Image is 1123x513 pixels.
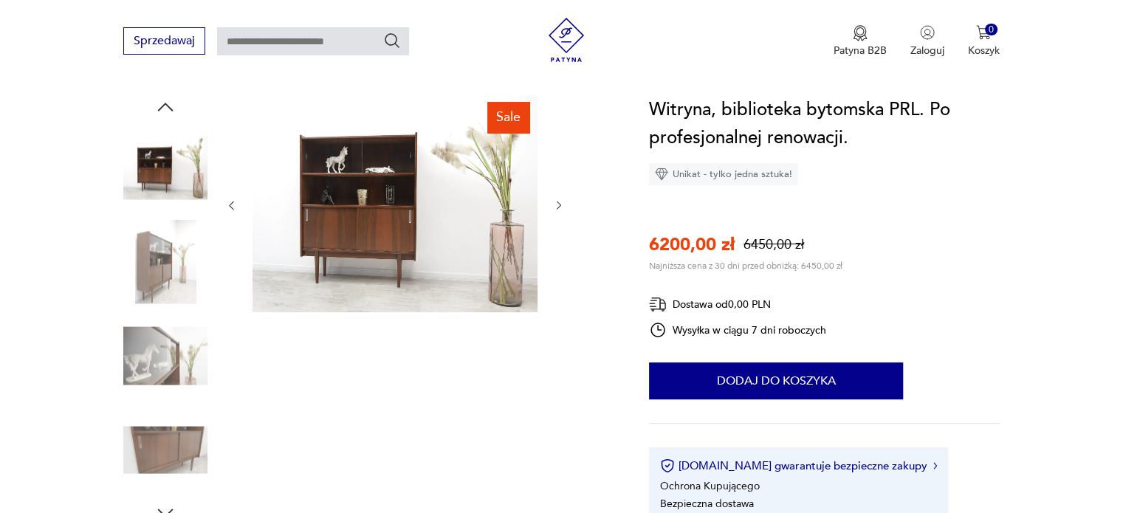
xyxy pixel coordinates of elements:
img: Ikona medalu [853,25,868,41]
button: 0Koszyk [968,25,1000,58]
img: Zdjęcie produktu Witryna, biblioteka bytomska PRL. Po profesjonalnej renowacji. [123,125,207,210]
img: Ikona koszyka [976,25,991,40]
img: Zdjęcie produktu Witryna, biblioteka bytomska PRL. Po profesjonalnej renowacji. [123,220,207,304]
button: Dodaj do koszyka [649,362,903,399]
div: Sale [487,102,529,133]
img: Ikona strzałki w prawo [933,462,938,469]
p: Najniższa cena z 30 dni przed obniżką: 6450,00 zł [649,260,842,272]
div: Dostawa od 0,00 PLN [649,295,826,314]
p: 6200,00 zł [649,233,735,257]
img: Ikona diamentu [655,168,668,181]
p: Zaloguj [910,44,944,58]
img: Zdjęcie produktu Witryna, biblioteka bytomska PRL. Po profesjonalnej renowacji. [123,408,207,492]
img: Zdjęcie produktu Witryna, biblioteka bytomska PRL. Po profesjonalnej renowacji. [253,96,538,312]
a: Ikona medaluPatyna B2B [834,25,887,58]
li: Ochrona Kupującego [660,479,760,493]
img: Zdjęcie produktu Witryna, biblioteka bytomska PRL. Po profesjonalnej renowacji. [123,314,207,398]
div: Wysyłka w ciągu 7 dni roboczych [649,321,826,339]
img: Ikona certyfikatu [660,458,675,473]
img: Ikona dostawy [649,295,667,314]
p: Koszyk [968,44,1000,58]
img: Patyna - sklep z meblami i dekoracjami vintage [544,18,588,62]
p: 6450,00 zł [743,235,804,254]
p: Patyna B2B [834,44,887,58]
button: Sprzedawaj [123,27,205,55]
a: Sprzedawaj [123,37,205,47]
img: Ikonka użytkownika [920,25,935,40]
button: Zaloguj [910,25,944,58]
button: [DOMAIN_NAME] gwarantuje bezpieczne zakupy [660,458,937,473]
div: 0 [985,24,997,36]
button: Szukaj [383,32,401,49]
h1: Witryna, biblioteka bytomska PRL. Po profesjonalnej renowacji. [649,96,1000,152]
li: Bezpieczna dostawa [660,497,754,511]
button: Patyna B2B [834,25,887,58]
div: Unikat - tylko jedna sztuka! [649,163,798,185]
